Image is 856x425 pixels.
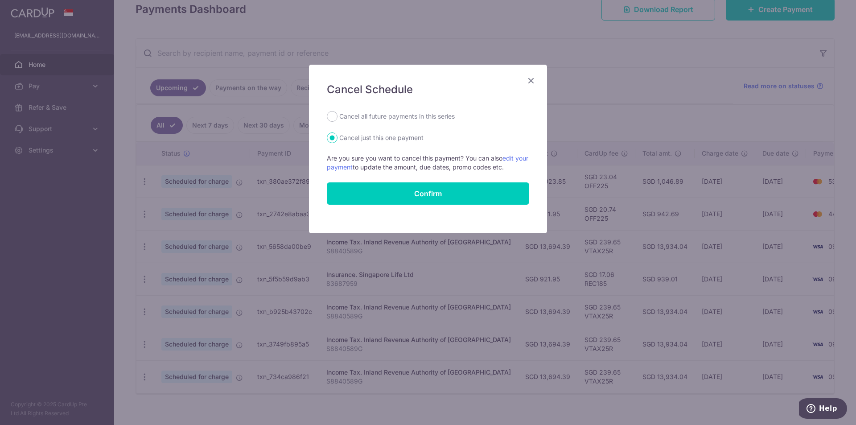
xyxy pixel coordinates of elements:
[526,75,536,86] button: Close
[339,111,455,122] label: Cancel all future payments in this series
[339,132,424,143] label: Cancel just this one payment
[327,182,529,205] button: Confirm
[327,154,529,172] p: Are you sure you want to cancel this payment? You can also to update the amount, due dates, promo...
[327,83,529,97] h5: Cancel Schedule
[799,398,847,421] iframe: Opens a widget where you can find more information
